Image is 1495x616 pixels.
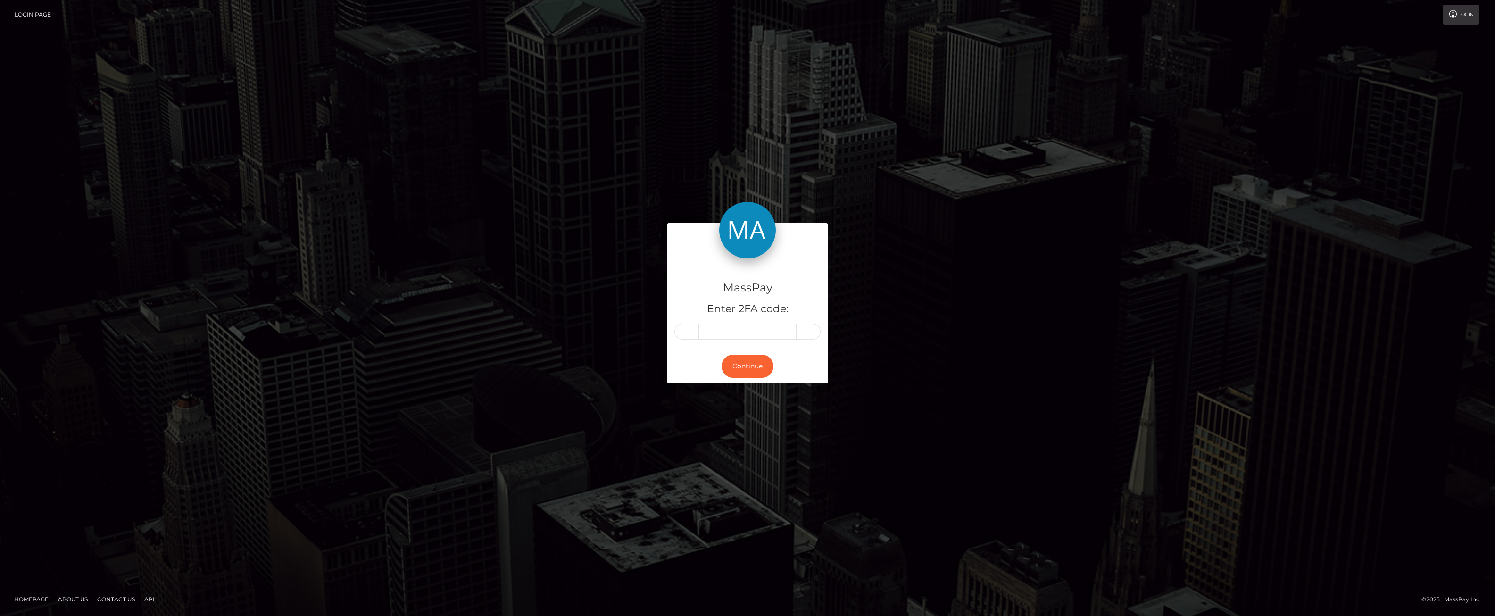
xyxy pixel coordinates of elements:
a: Login [1443,5,1479,25]
img: MassPay [719,202,776,258]
button: Continue [722,355,773,378]
a: API [141,592,158,607]
a: Homepage [10,592,52,607]
h5: Enter 2FA code: [674,302,821,316]
a: Contact Us [93,592,139,607]
h4: MassPay [674,280,821,296]
a: Login Page [15,5,51,25]
a: About Us [54,592,91,607]
div: © 2025 , MassPay Inc. [1421,594,1488,605]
